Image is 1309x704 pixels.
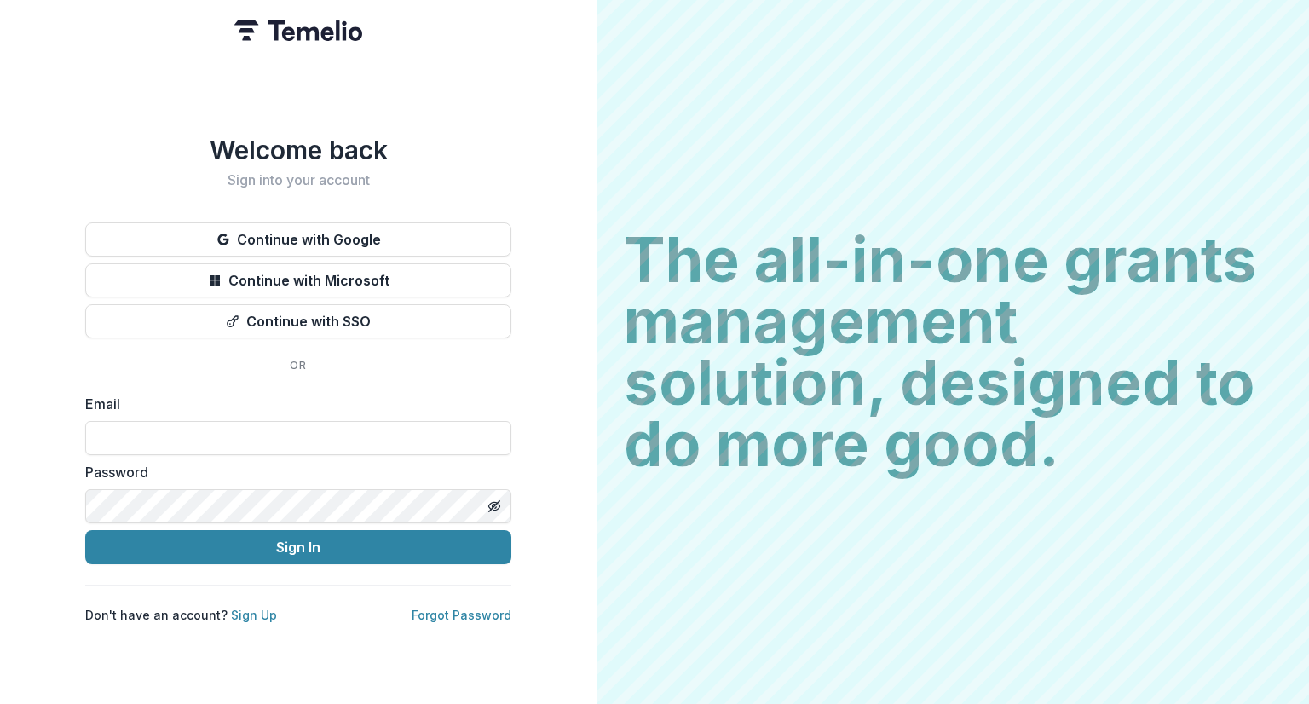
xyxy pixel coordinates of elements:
button: Continue with Google [85,222,511,257]
a: Sign Up [231,608,277,622]
a: Forgot Password [412,608,511,622]
h2: Sign into your account [85,172,511,188]
button: Sign In [85,530,511,564]
label: Email [85,394,501,414]
p: Don't have an account? [85,606,277,624]
label: Password [85,462,501,482]
button: Toggle password visibility [481,493,508,520]
img: Temelio [234,20,362,41]
button: Continue with Microsoft [85,263,511,297]
h1: Welcome back [85,135,511,165]
button: Continue with SSO [85,304,511,338]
